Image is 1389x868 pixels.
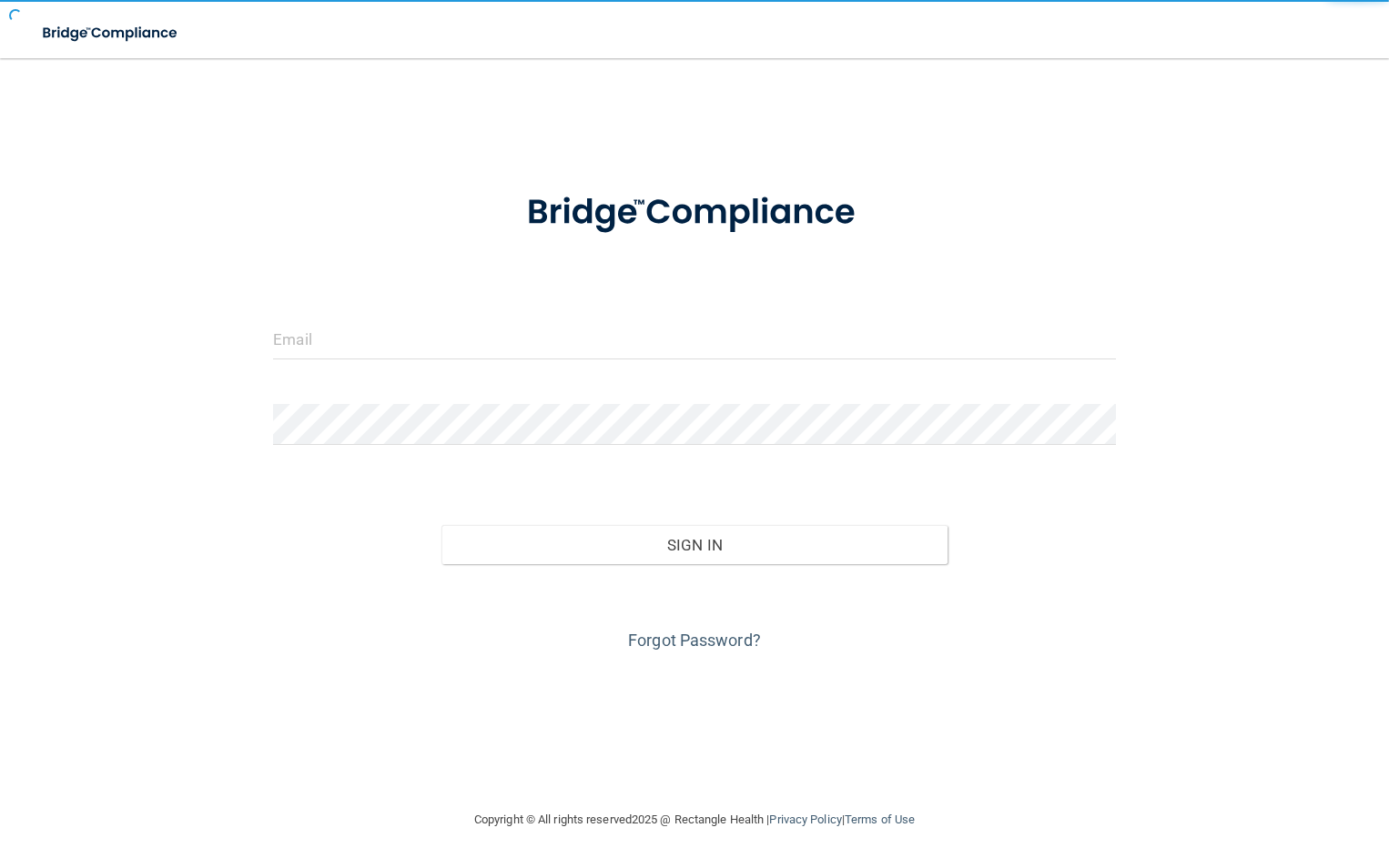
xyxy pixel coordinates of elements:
[27,15,195,52] img: bridge_compliance_login_screen.278c3ca4.svg
[628,631,761,650] a: Forgot Password?
[441,525,947,565] button: Sign In
[362,791,1027,849] div: Copyright © All rights reserved 2025 @ Rectangle Health | |
[769,812,841,826] a: Privacy Policy
[273,318,1115,359] input: Email
[491,167,898,258] img: bridge_compliance_login_screen.278c3ca4.svg
[845,812,915,826] a: Terms of Use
